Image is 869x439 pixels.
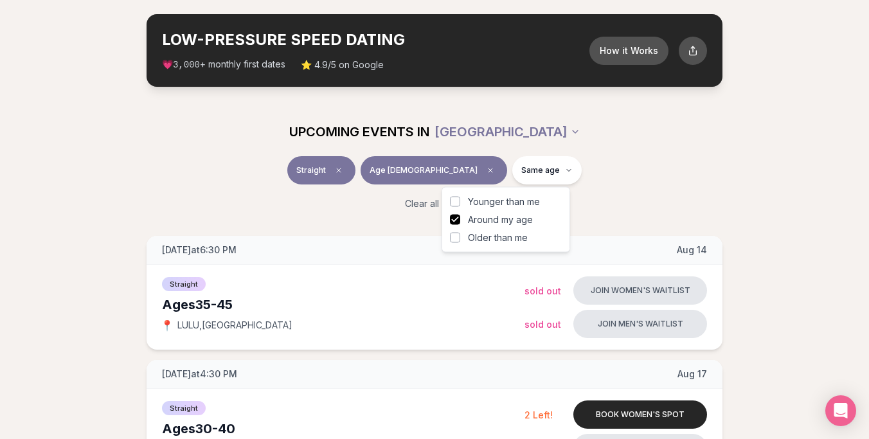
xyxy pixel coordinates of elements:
[468,231,528,244] span: Older than me
[162,420,524,438] div: Ages 30-40
[468,213,533,226] span: Around my age
[331,163,346,178] span: Clear event type filter
[524,409,553,420] span: 2 Left!
[162,30,589,50] h2: LOW-PRESSURE SPEED DATING
[512,156,582,184] button: Same age
[162,368,237,381] span: [DATE] at 4:30 PM
[162,244,237,256] span: [DATE] at 6:30 PM
[589,37,668,65] button: How it Works
[162,277,206,291] span: Straight
[677,368,707,381] span: Aug 17
[524,285,561,296] span: Sold Out
[450,233,460,243] button: Older than me
[296,165,326,175] span: Straight
[677,244,707,256] span: Aug 14
[162,296,524,314] div: Ages 35-45
[483,163,498,178] span: Clear age
[524,319,561,330] span: Sold Out
[370,165,478,175] span: Age [DEMOGRAPHIC_DATA]
[162,320,172,330] span: 📍
[573,310,707,338] button: Join men's waitlist
[397,190,472,218] button: Clear all filters
[573,276,707,305] button: Join women's waitlist
[177,319,292,332] span: LULU , [GEOGRAPHIC_DATA]
[521,165,560,175] span: Same age
[162,58,285,71] span: 💗 + monthly first dates
[468,195,540,208] span: Younger than me
[450,197,460,207] button: Younger than me
[301,58,384,71] span: ⭐ 4.9/5 on Google
[289,123,429,141] span: UPCOMING EVENTS IN
[434,118,580,146] button: [GEOGRAPHIC_DATA]
[361,156,507,184] button: Age [DEMOGRAPHIC_DATA]Clear age
[173,60,200,70] span: 3,000
[287,156,355,184] button: StraightClear event type filter
[162,401,206,415] span: Straight
[450,215,460,225] button: Around my age
[825,395,856,426] div: Open Intercom Messenger
[573,400,707,429] button: Book women's spot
